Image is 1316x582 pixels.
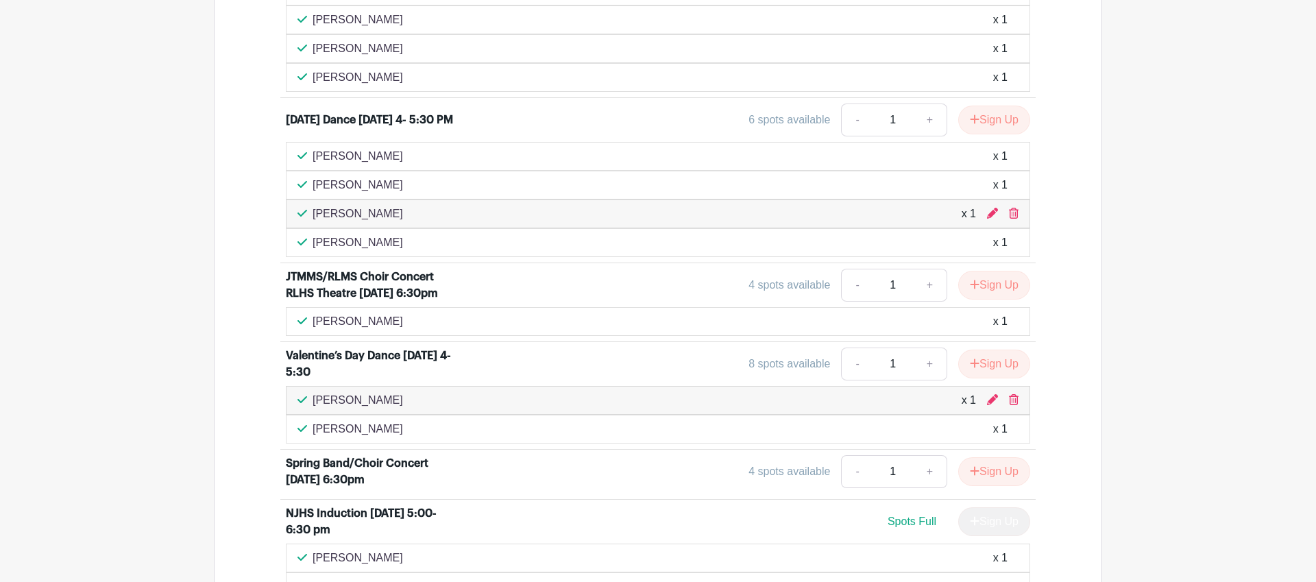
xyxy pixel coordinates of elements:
[993,421,1008,437] div: x 1
[286,455,456,488] div: Spring Band/Choir Concert [DATE] 6:30pm
[841,104,873,136] a: -
[748,356,830,372] div: 8 spots available
[993,234,1008,251] div: x 1
[993,313,1008,330] div: x 1
[748,112,830,128] div: 6 spots available
[313,550,403,566] p: [PERSON_NAME]
[913,269,947,302] a: +
[313,69,403,86] p: [PERSON_NAME]
[913,104,947,136] a: +
[993,69,1008,86] div: x 1
[286,112,453,128] div: [DATE] Dance [DATE] 4- 5:30 PM
[841,269,873,302] a: -
[962,392,976,409] div: x 1
[313,12,403,28] p: [PERSON_NAME]
[958,271,1030,300] button: Sign Up
[286,269,456,302] div: JTMMS/RLMS Choir Concert RLHS Theatre [DATE] 6:30pm
[313,177,403,193] p: [PERSON_NAME]
[313,148,403,165] p: [PERSON_NAME]
[313,234,403,251] p: [PERSON_NAME]
[748,277,830,293] div: 4 spots available
[962,206,976,222] div: x 1
[313,313,403,330] p: [PERSON_NAME]
[841,455,873,488] a: -
[993,40,1008,57] div: x 1
[286,348,456,380] div: Valentine’s Day Dance [DATE] 4-5:30
[841,348,873,380] a: -
[313,421,403,437] p: [PERSON_NAME]
[888,516,936,527] span: Spots Full
[313,206,403,222] p: [PERSON_NAME]
[993,550,1008,566] div: x 1
[993,12,1008,28] div: x 1
[313,40,403,57] p: [PERSON_NAME]
[993,177,1008,193] div: x 1
[913,348,947,380] a: +
[313,392,403,409] p: [PERSON_NAME]
[748,463,830,480] div: 4 spots available
[958,350,1030,378] button: Sign Up
[958,457,1030,486] button: Sign Up
[958,106,1030,134] button: Sign Up
[286,505,456,538] div: NJHS Induction [DATE] 5:00-6:30 pm
[993,148,1008,165] div: x 1
[913,455,947,488] a: +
